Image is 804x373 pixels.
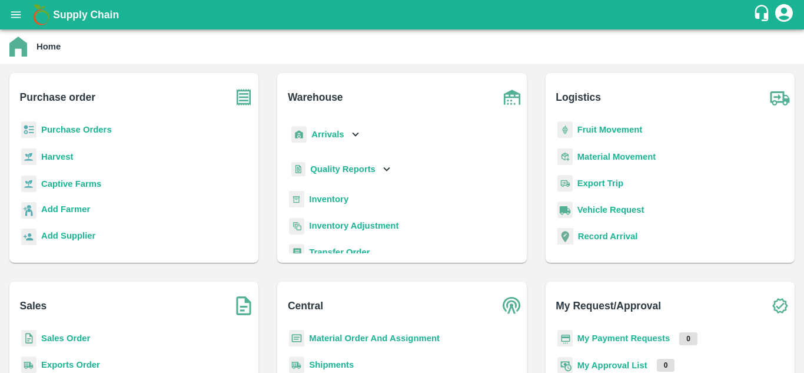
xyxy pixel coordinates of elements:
[291,162,305,177] img: qualityReport
[557,175,573,192] img: delivery
[291,126,307,143] img: whArrival
[229,82,258,112] img: purchase
[557,330,573,347] img: payment
[41,203,90,219] a: Add Farmer
[21,121,36,138] img: reciept
[577,361,647,370] a: My Approval List
[556,298,661,314] b: My Request/Approval
[29,3,53,27] img: logo
[577,179,623,188] a: Export Trip
[41,152,73,161] a: Harvest
[41,204,90,214] b: Add Farmer
[765,82,795,112] img: truck
[41,179,101,189] a: Captive Farms
[21,148,36,166] img: harvest
[2,1,29,28] button: open drawer
[41,229,95,245] a: Add Supplier
[679,332,697,345] p: 0
[289,244,304,261] img: whTransfer
[21,229,36,246] img: supplier
[41,125,112,134] a: Purchase Orders
[9,37,27,57] img: home
[309,360,354,369] a: Shipments
[289,330,304,347] img: centralMaterial
[288,89,343,105] b: Warehouse
[309,334,440,343] a: Material Order And Assignment
[289,157,393,181] div: Quality Reports
[21,202,36,219] img: farmer
[41,231,95,240] b: Add Supplier
[556,89,601,105] b: Logistics
[20,298,47,314] b: Sales
[289,121,362,148] div: Arrivals
[310,164,376,174] b: Quality Reports
[53,6,753,23] a: Supply Chain
[765,291,795,321] img: check
[53,9,119,21] b: Supply Chain
[557,228,573,245] img: recordArrival
[21,175,36,193] img: harvest
[309,194,348,204] a: Inventory
[229,291,258,321] img: soSales
[577,152,656,161] a: Material Movement
[21,330,36,347] img: sales
[557,202,573,219] img: vehicle
[577,125,643,134] a: Fruit Movement
[289,191,304,208] img: whInventory
[497,291,527,321] img: central
[577,334,670,343] a: My Payment Requests
[41,334,90,343] a: Sales Order
[497,82,527,112] img: warehouse
[578,232,638,241] a: Record Arrival
[657,359,675,372] p: 0
[311,130,344,139] b: Arrivals
[41,360,100,369] a: Exports Order
[289,217,304,235] img: inventory
[309,221,398,230] a: Inventory Adjustment
[36,42,61,51] b: Home
[288,298,323,314] b: Central
[577,205,644,214] a: Vehicle Request
[557,121,573,138] img: fruit
[557,148,573,166] img: material
[20,89,95,105] b: Purchase order
[773,2,795,27] div: account of current user
[309,247,370,257] a: Transfer Order
[753,4,773,25] div: customer-support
